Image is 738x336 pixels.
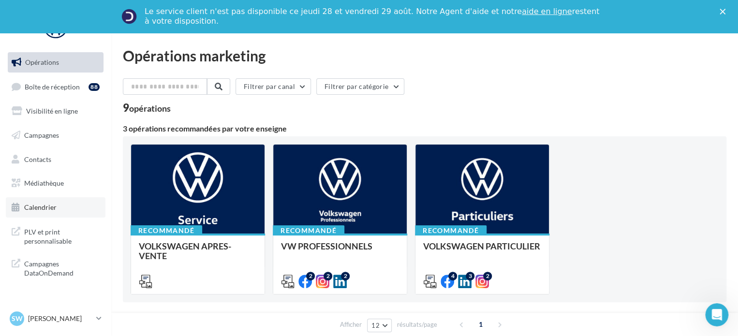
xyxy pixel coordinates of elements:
[6,149,105,170] a: Contacts
[6,101,105,121] a: Visibilité en ligne
[25,82,80,90] span: Boîte de réception
[139,241,231,261] span: VOLKSWAGEN APRES-VENTE
[397,320,437,329] span: résultats/page
[6,253,105,282] a: Campagnes DataOnDemand
[371,321,380,329] span: 12
[341,272,350,280] div: 2
[6,76,105,97] a: Boîte de réception88
[448,272,457,280] div: 4
[281,241,372,251] span: VW PROFESSIONNELS
[6,173,105,193] a: Médiathèque
[273,225,344,236] div: Recommandé
[24,131,59,139] span: Campagnes
[123,125,726,132] div: 3 opérations recommandées par votre enseigne
[415,225,487,236] div: Recommandé
[24,203,57,211] span: Calendrier
[145,7,601,26] div: Le service client n'est pas disponible ce jeudi 28 et vendredi 29 août. Notre Agent d'aide et not...
[705,303,728,326] iframe: Intercom live chat
[129,104,171,113] div: opérations
[24,179,64,187] span: Médiathèque
[24,257,100,278] span: Campagnes DataOnDemand
[306,272,315,280] div: 2
[367,319,392,332] button: 12
[28,314,92,323] p: [PERSON_NAME]
[720,9,729,15] div: Fermer
[8,309,103,328] a: SW [PERSON_NAME]
[123,102,171,113] div: 9
[89,83,100,91] div: 88
[423,241,540,251] span: VOLKSWAGEN PARTICULIER
[24,225,100,246] span: PLV et print personnalisable
[12,314,23,323] span: SW
[24,155,51,163] span: Contacts
[121,9,137,24] img: Profile image for Service-Client
[6,197,105,218] a: Calendrier
[483,272,492,280] div: 2
[25,58,59,66] span: Opérations
[236,78,311,95] button: Filtrer par canal
[473,317,488,332] span: 1
[6,52,105,73] a: Opérations
[26,107,78,115] span: Visibilité en ligne
[123,48,726,63] div: Opérations marketing
[340,320,362,329] span: Afficher
[324,272,332,280] div: 2
[522,7,572,16] a: aide en ligne
[466,272,474,280] div: 3
[316,78,404,95] button: Filtrer par catégorie
[131,225,202,236] div: Recommandé
[6,125,105,146] a: Campagnes
[6,221,105,250] a: PLV et print personnalisable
